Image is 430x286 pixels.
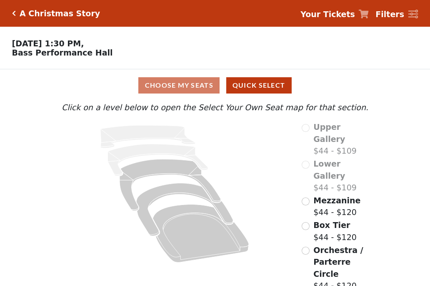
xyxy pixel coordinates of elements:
label: $44 - $109 [313,158,370,194]
span: Upper Gallery [313,122,345,144]
label: $44 - $120 [313,219,357,243]
span: Box Tier [313,220,350,230]
h5: A Christmas Story [20,9,100,18]
p: Click on a level below to open the Select Your Own Seat map for that section. [60,101,370,114]
strong: Filters [375,10,404,19]
span: Orchestra / Parterre Circle [313,246,363,278]
path: Upper Gallery - Seats Available: 0 [100,125,195,148]
label: $44 - $120 [313,195,360,218]
span: Mezzanine [313,196,360,205]
path: Lower Gallery - Seats Available: 0 [108,144,208,176]
label: $44 - $109 [313,121,370,157]
a: Filters [375,8,418,20]
path: Orchestra / Parterre Circle - Seats Available: 165 [153,205,249,263]
span: Lower Gallery [313,159,345,180]
a: Click here to go back to filters [12,10,16,16]
button: Quick Select [226,77,292,94]
a: Your Tickets [300,8,369,20]
strong: Your Tickets [300,10,355,19]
